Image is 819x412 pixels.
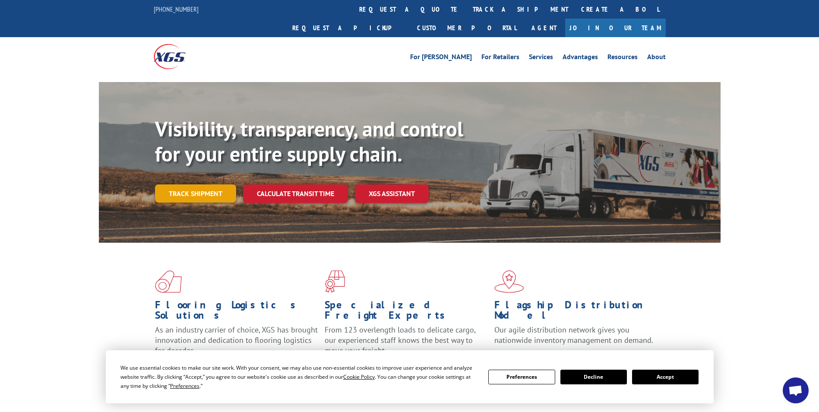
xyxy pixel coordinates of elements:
a: Resources [607,54,638,63]
h1: Flooring Logistics Solutions [155,300,318,325]
a: Track shipment [155,184,236,203]
p: From 123 overlength loads to delicate cargo, our experienced staff knows the best way to move you... [325,325,488,363]
h1: Specialized Freight Experts [325,300,488,325]
button: Preferences [488,370,555,384]
b: Visibility, transparency, and control for your entire supply chain. [155,115,463,167]
a: Services [529,54,553,63]
div: Cookie Consent Prompt [106,350,714,403]
span: Our agile distribution network gives you nationwide inventory management on demand. [494,325,653,345]
img: xgs-icon-total-supply-chain-intelligence-red [155,270,182,293]
a: Customer Portal [411,19,523,37]
a: Calculate transit time [243,184,348,203]
a: About [647,54,666,63]
a: Advantages [563,54,598,63]
a: For Retailers [481,54,519,63]
span: As an industry carrier of choice, XGS has brought innovation and dedication to flooring logistics... [155,325,318,355]
a: For [PERSON_NAME] [410,54,472,63]
a: [PHONE_NUMBER] [154,5,199,13]
img: xgs-icon-focused-on-flooring-red [325,270,345,293]
a: XGS ASSISTANT [355,184,429,203]
div: We use essential cookies to make our site work. With your consent, we may also use non-essential ... [120,363,478,390]
button: Decline [560,370,627,384]
span: Cookie Policy [343,373,375,380]
a: Open chat [783,377,809,403]
span: Preferences [170,382,199,390]
a: Request a pickup [286,19,411,37]
button: Accept [632,370,699,384]
a: Agent [523,19,565,37]
a: Join Our Team [565,19,666,37]
img: xgs-icon-flagship-distribution-model-red [494,270,524,293]
h1: Flagship Distribution Model [494,300,658,325]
